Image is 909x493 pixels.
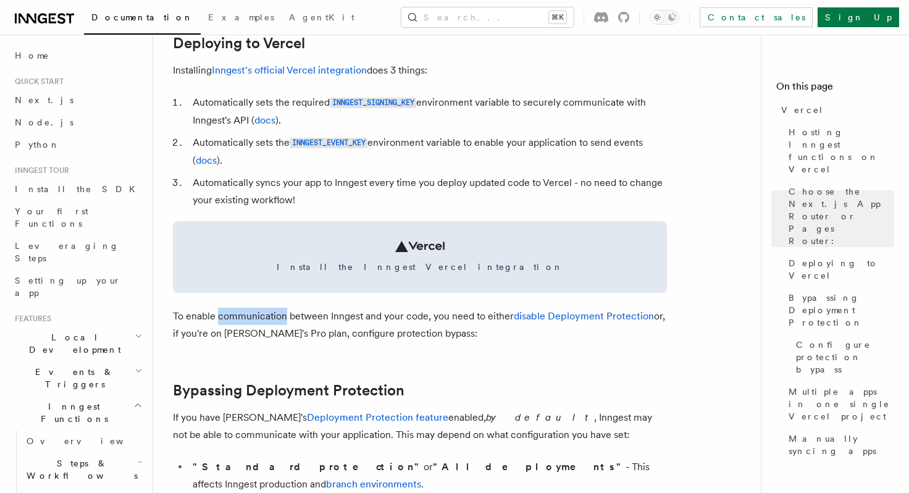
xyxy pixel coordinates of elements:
span: Leveraging Steps [15,241,119,263]
a: docs [254,114,275,126]
a: Python [10,133,145,156]
button: Local Development [10,326,145,361]
span: Setting up your app [15,276,121,298]
li: Automatically sets the required environment variable to securely communicate with Inngest's API ( ). [189,94,667,129]
button: Search...⌘K [401,7,574,27]
span: Manually syncing apps [789,432,894,457]
span: Steps & Workflows [22,457,138,482]
span: Configure protection bypass [796,339,894,376]
span: AgentKit [289,12,354,22]
span: Local Development [10,331,135,356]
span: Inngest Functions [10,400,133,425]
strong: "All deployments" [433,461,626,473]
a: Multiple apps in one single Vercel project [784,381,894,428]
a: Your first Functions [10,200,145,235]
strong: "Standard protection" [193,461,424,473]
a: Next.js [10,89,145,111]
a: Examples [201,4,282,33]
a: docs [196,154,217,166]
a: Overview [22,430,145,452]
span: Deploying to Vercel [789,257,894,282]
span: Your first Functions [15,206,88,229]
button: Events & Triggers [10,361,145,395]
a: Hosting Inngest functions on Vercel [784,121,894,180]
span: Events & Triggers [10,366,135,390]
span: Quick start [10,77,64,86]
code: INNGEST_EVENT_KEY [290,138,367,148]
a: Manually syncing apps [784,428,894,462]
span: Install the SDK [15,184,143,194]
a: Install the SDK [10,178,145,200]
h4: On this page [776,79,894,99]
p: To enable communication between Inngest and your code, you need to either or, if you're on [PERSO... [173,308,667,342]
a: Bypassing Deployment Protection [784,287,894,334]
a: Home [10,44,145,67]
a: Leveraging Steps [10,235,145,269]
li: Automatically sets the environment variable to enable your application to send events ( ). [189,134,667,169]
a: AgentKit [282,4,362,33]
span: Features [10,314,51,324]
p: If you have [PERSON_NAME]'s enabled, , Inngest may not be able to communicate with your applicati... [173,409,667,444]
span: Home [15,49,49,62]
a: Deploying to Vercel [173,35,305,52]
span: Vercel [781,104,824,116]
a: Bypassing Deployment Protection [173,382,404,399]
a: Deploying to Vercel [784,252,894,287]
span: Choose the Next.js App Router or Pages Router: [789,185,894,247]
a: disable Deployment Protection [514,310,654,322]
a: Configure protection bypass [791,334,894,381]
a: Inngest's official Vercel integration [212,64,367,76]
button: Toggle dark mode [650,10,679,25]
a: Choose the Next.js App Router or Pages Router: [784,180,894,252]
a: Node.js [10,111,145,133]
li: or - This affects Inngest production and . [189,458,667,493]
a: branch environments [326,478,421,490]
a: Deployment Protection feature [307,411,448,423]
span: Multiple apps in one single Vercel project [789,386,894,423]
span: Next.js [15,95,73,105]
em: by default [486,411,594,423]
a: Install the Inngest Vercel integration [173,221,667,293]
a: INNGEST_EVENT_KEY [290,137,367,148]
a: Contact sales [700,7,813,27]
button: Inngest Functions [10,395,145,430]
span: Hosting Inngest functions on Vercel [789,126,894,175]
a: Setting up your app [10,269,145,304]
li: Automatically syncs your app to Inngest every time you deploy updated code to Vercel - no need to... [189,174,667,209]
a: Sign Up [818,7,899,27]
span: Install the Inngest Vercel integration [188,261,652,273]
span: Inngest tour [10,166,69,175]
a: Documentation [84,4,201,35]
button: Steps & Workflows [22,452,145,487]
a: Vercel [776,99,894,121]
span: Node.js [15,117,73,127]
kbd: ⌘K [549,11,566,23]
span: Documentation [91,12,193,22]
a: INNGEST_SIGNING_KEY [330,96,416,108]
span: Bypassing Deployment Protection [789,292,894,329]
span: Examples [208,12,274,22]
span: Python [15,140,60,150]
p: Installing does 3 things: [173,62,667,79]
code: INNGEST_SIGNING_KEY [330,98,416,108]
span: Overview [27,436,154,446]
